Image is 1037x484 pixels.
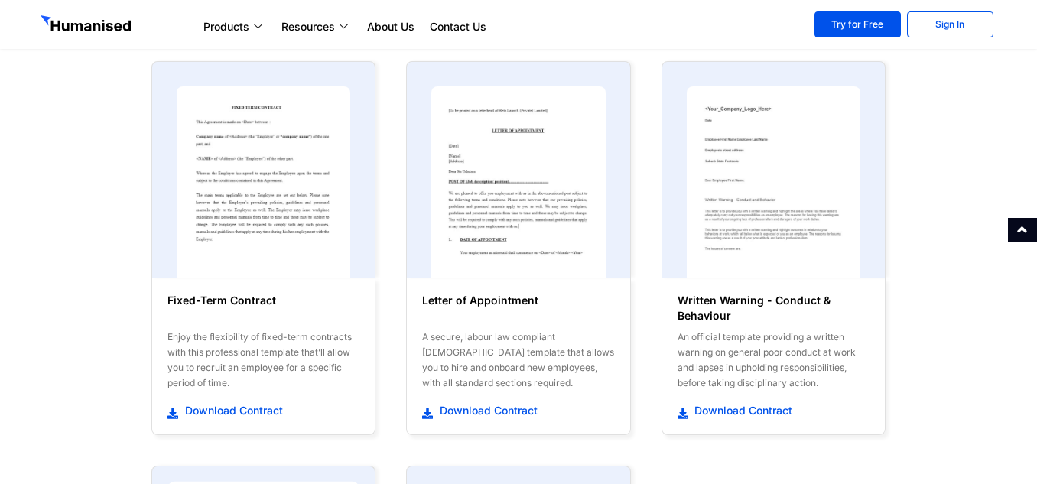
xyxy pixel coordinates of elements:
img: Template General term Contract [431,86,605,278]
a: Products [196,18,274,36]
h6: Letter of Appointment [422,293,614,323]
span: Download Contract [436,403,538,418]
a: Contact Us [422,18,494,36]
a: Download Contract [422,402,614,419]
span: Download Contract [691,403,792,418]
h6: Written Warning - Conduct & Behaviour [678,293,870,323]
div: A secure, labour law compliant [DEMOGRAPHIC_DATA] template that allows you to hire and onboard ne... [422,330,614,391]
a: Download Contract [678,402,870,419]
a: About Us [359,18,422,36]
img: GetHumanised Logo [41,15,134,35]
div: An official template providing a written warning on general poor conduct at work and lapses in up... [678,330,870,391]
span: Download Contract [181,403,283,418]
div: Enjoy the flexibility of fixed-term contracts with this professional template that’ll allow you t... [167,330,359,391]
a: Sign In [907,11,993,37]
a: Download Contract [167,402,359,419]
a: Try for Free [814,11,901,37]
a: Resources [274,18,359,36]
h6: Fixed-Term Contract [167,293,359,323]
